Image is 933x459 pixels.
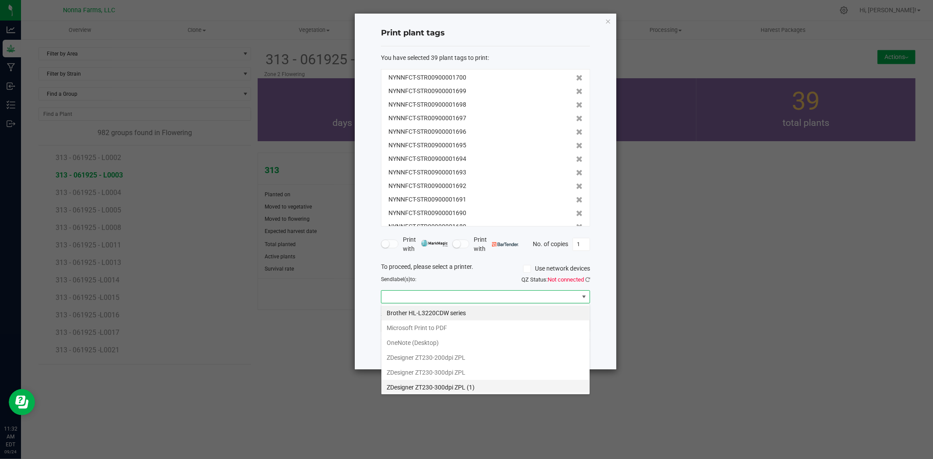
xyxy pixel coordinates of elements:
[474,235,519,254] span: Print with
[9,389,35,415] iframe: Resource center
[388,168,466,177] span: NYNNFCT-STR00900001693
[388,73,466,82] span: NYNNFCT-STR00900001700
[381,306,590,320] li: Brother HL-L3220CDW series
[388,100,466,109] span: NYNNFCT-STR00900001698
[381,335,590,350] li: OneNote (Desktop)
[381,320,590,335] li: Microsoft Print to PDF
[388,141,466,150] span: NYNNFCT-STR00900001695
[381,380,590,395] li: ZDesigner ZT230-300dpi ZPL (1)
[548,276,584,283] span: Not connected
[393,276,410,282] span: label(s)
[388,87,466,96] span: NYNNFCT-STR00900001699
[381,28,590,39] h4: Print plant tags
[388,195,466,204] span: NYNNFCT-STR00900001691
[403,235,448,254] span: Print with
[381,53,590,63] div: :
[388,127,466,136] span: NYNNFCT-STR00900001696
[381,365,590,380] li: ZDesigner ZT230-300dpi ZPL
[381,54,488,61] span: You have selected 39 plant tags to print
[388,222,466,231] span: NYNNFCT-STR00900001689
[492,242,519,247] img: bartender.png
[521,276,590,283] span: QZ Status:
[381,276,416,282] span: Send to:
[374,262,597,275] div: To proceed, please select a printer.
[388,114,466,123] span: NYNNFCT-STR00900001697
[388,209,466,218] span: NYNNFCT-STR00900001690
[421,240,448,247] img: mark_magic_cybra.png
[381,350,590,365] li: ZDesigner ZT230-200dpi ZPL
[533,240,568,247] span: No. of copies
[374,310,597,319] div: Select a label template.
[388,154,466,163] span: NYNNFCT-STR00900001694
[523,264,590,273] label: Use network devices
[388,181,466,191] span: NYNNFCT-STR00900001692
